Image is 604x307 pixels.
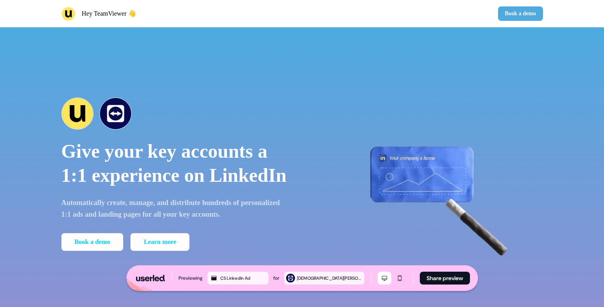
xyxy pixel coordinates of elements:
[220,274,267,282] div: CS LinkedIn Ad
[498,6,543,21] button: Book a demo
[61,139,291,187] p: Give your key accounts a 1:1 experience on LinkedIn
[130,233,189,251] a: Learn more
[179,274,203,282] div: Previewing
[61,199,280,218] strong: Automatically create, manage, and distribute hundreds of personalized 1:1 ads and landing pages f...
[297,274,363,282] div: [DEMOGRAPHIC_DATA][PERSON_NAME]
[378,272,391,285] button: Desktop mode
[393,272,407,285] button: Mobile mode
[61,233,124,251] button: Book a demo
[420,272,470,285] button: Share preview
[82,9,136,18] p: Hey TeamViewer 👋
[273,274,279,282] div: for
